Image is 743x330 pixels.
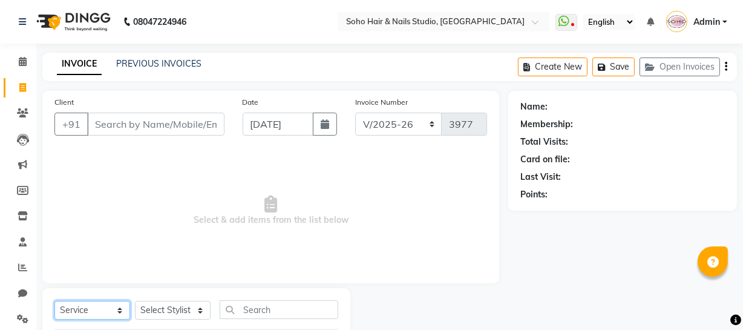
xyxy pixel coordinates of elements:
label: Invoice Number [355,97,408,108]
div: Name: [520,101,548,113]
span: Select & add items from the list below [54,150,487,271]
a: PREVIOUS INVOICES [116,58,201,69]
button: Create New [518,58,588,76]
input: Search by Name/Mobile/Email/Code [87,113,224,136]
b: 08047224946 [133,5,186,39]
button: +91 [54,113,88,136]
div: Total Visits: [520,136,568,148]
button: Save [592,58,635,76]
img: logo [31,5,114,39]
img: Admin [666,11,687,32]
div: Last Visit: [520,171,561,183]
button: Open Invoices [640,58,720,76]
div: Membership: [520,118,573,131]
span: Admin [693,16,720,28]
a: INVOICE [57,53,102,75]
div: Points: [520,188,548,201]
label: Date [243,97,259,108]
label: Client [54,97,74,108]
input: Search [220,300,338,319]
div: Card on file: [520,153,570,166]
